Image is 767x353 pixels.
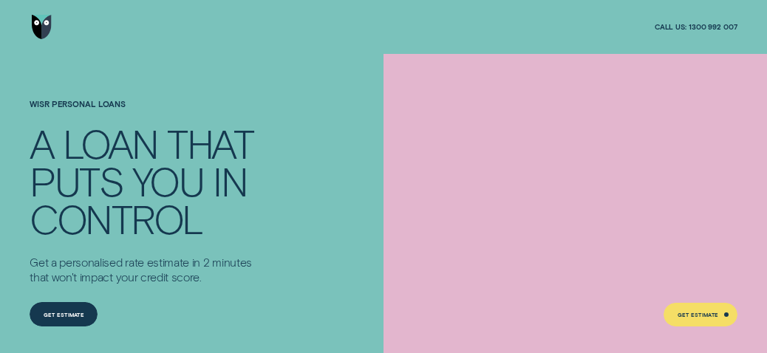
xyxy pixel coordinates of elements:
div: A [30,124,54,162]
a: Get Estimate [30,302,98,326]
p: Get a personalised rate estimate in 2 minutes that won't impact your credit score. [30,255,264,284]
img: Wisr [32,15,52,39]
h1: Wisr Personal Loans [30,100,264,124]
div: YOU [132,162,204,199]
div: IN [213,162,247,199]
span: 1300 992 007 [689,22,737,32]
div: LOAN [63,124,157,162]
a: Get Estimate [664,303,737,327]
div: PUTS [30,162,123,199]
div: CONTROL [30,199,202,237]
div: THAT [167,124,253,162]
span: Call us: [655,22,686,32]
h4: A LOAN THAT PUTS YOU IN CONTROL [30,124,264,237]
a: Call us:1300 992 007 [655,22,737,32]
